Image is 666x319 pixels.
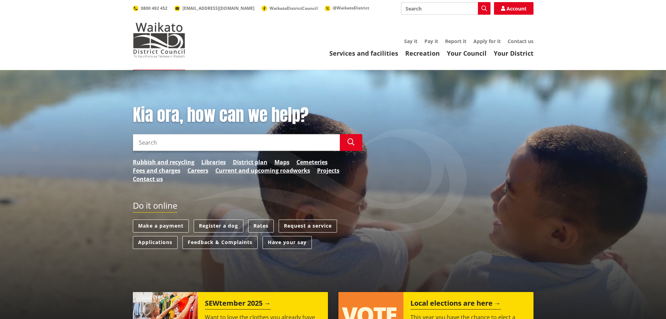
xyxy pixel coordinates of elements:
a: Contact us [508,38,533,44]
a: Services and facilities [329,49,398,57]
a: [EMAIL_ADDRESS][DOMAIN_NAME] [174,5,255,11]
a: Report it [445,38,466,44]
span: 0800 492 452 [141,5,167,11]
a: Careers [187,166,208,175]
a: Request a service [279,220,337,233]
a: Your Council [447,49,487,57]
a: Recreation [405,49,440,57]
h2: SEWtember 2025 [205,299,271,310]
input: Search input [401,2,490,15]
a: WaikatoDistrictCouncil [262,5,318,11]
a: Account [494,2,533,15]
a: Apply for it [473,38,501,44]
h2: Do it online [133,201,177,213]
a: Have your say [263,236,312,249]
a: 0800 492 452 [133,5,167,11]
a: District plan [233,158,267,166]
span: [EMAIL_ADDRESS][DOMAIN_NAME] [182,5,255,11]
a: Feedback & Complaints [182,236,258,249]
input: Search input [133,134,340,151]
a: Libraries [201,158,226,166]
img: Waikato District Council - Te Kaunihera aa Takiwaa o Waikato [133,22,185,57]
a: Contact us [133,175,163,183]
a: Pay it [424,38,438,44]
a: Say it [404,38,417,44]
a: Rates [248,220,274,233]
a: Your District [494,49,533,57]
a: Rubbish and recycling [133,158,194,166]
a: Projects [317,166,339,175]
h1: Kia ora, how can we help? [133,105,362,125]
a: Make a payment [133,220,189,233]
span: @WaikatoDistrict [333,5,369,11]
a: Cemeteries [296,158,328,166]
a: Maps [274,158,289,166]
a: Register a dog [194,220,243,233]
a: Applications [133,236,178,249]
a: Current and upcoming roadworks [215,166,310,175]
h2: Local elections are here [410,299,501,310]
a: @WaikatoDistrict [325,5,369,11]
span: WaikatoDistrictCouncil [270,5,318,11]
a: Fees and charges [133,166,180,175]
